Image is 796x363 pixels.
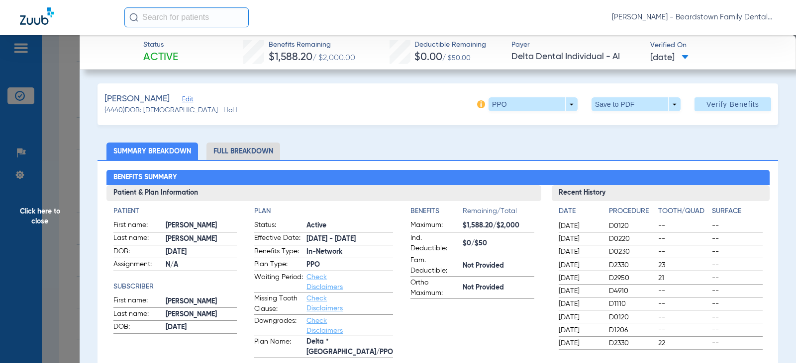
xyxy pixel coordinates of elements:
button: Save to PDF [592,97,681,111]
span: / $50.00 [442,55,471,62]
span: [DATE] [166,247,237,257]
span: [DATE] [559,273,600,283]
span: -- [712,221,762,231]
span: [PERSON_NAME] - Beardstown Family Dental [612,12,776,22]
span: [PERSON_NAME] [166,309,237,320]
span: -- [712,312,762,322]
app-breakdown-title: Procedure [609,206,654,220]
li: Summary Breakdown [106,143,198,160]
span: -- [712,273,762,283]
a: Check Disclaimers [306,274,343,290]
span: [PERSON_NAME] [166,220,237,231]
span: D0220 [609,234,654,244]
span: -- [712,260,762,270]
app-breakdown-title: Date [559,206,600,220]
span: $0/$50 [463,238,534,249]
app-breakdown-title: Benefits [410,206,463,220]
span: [PERSON_NAME] [104,93,170,105]
span: Missing Tooth Clause: [254,293,303,314]
span: D4910 [609,286,654,296]
span: -- [658,325,708,335]
h4: Subscriber [113,282,237,292]
span: [DATE] [559,221,600,231]
app-breakdown-title: Tooth/Quad [658,206,708,220]
span: -- [658,221,708,231]
span: D1206 [609,325,654,335]
span: [DATE] [559,325,600,335]
span: D2330 [609,338,654,348]
span: -- [712,299,762,309]
h4: Benefits [410,206,463,217]
span: Verified On [650,40,780,51]
h3: Patient & Plan Information [106,185,542,201]
span: / $2,000.00 [312,54,355,62]
span: [PERSON_NAME] [166,296,237,307]
span: -- [712,286,762,296]
span: First name: [113,295,162,307]
app-breakdown-title: Surface [712,206,762,220]
span: -- [658,286,708,296]
h3: Recent History [552,185,769,201]
span: Plan Name: [254,337,303,358]
a: Check Disclaimers [306,295,343,312]
span: N/A [166,260,237,270]
span: Payer [511,40,641,50]
span: Assignment: [113,259,162,271]
h4: Tooth/Quad [658,206,708,217]
span: Maximum: [410,220,459,232]
span: (4440) DOB: [DEMOGRAPHIC_DATA] - HoH [104,105,237,116]
span: Edit [182,96,191,105]
span: Delta *[GEOGRAPHIC_DATA]/PPO [306,337,393,358]
span: $1,588.20 [269,52,312,63]
span: -- [712,338,762,348]
span: Ind. Deductible: [410,233,459,254]
span: -- [658,299,708,309]
span: Not Provided [463,283,534,293]
span: -- [712,325,762,335]
h4: Procedure [609,206,654,217]
img: Zuub Logo [20,7,54,25]
input: Search for patients [124,7,249,27]
span: [DATE] [559,234,600,244]
img: info-icon [477,100,485,108]
span: Verify Benefits [706,100,759,108]
span: DOB: [113,246,162,258]
span: -- [712,234,762,244]
li: Full Breakdown [206,143,280,160]
span: Fam. Deductible: [410,255,459,276]
span: [PERSON_NAME] [166,234,237,244]
button: Verify Benefits [695,97,771,111]
span: DOB: [113,322,162,334]
span: -- [712,247,762,257]
span: [DATE] [166,322,237,333]
span: Status [143,40,178,50]
span: In-Network [306,247,393,257]
span: [DATE] - [DATE] [306,234,393,244]
img: Search Icon [129,13,138,22]
span: $0.00 [414,52,442,63]
h2: Benefits Summary [106,170,770,186]
span: Active [306,220,393,231]
span: Downgrades: [254,316,303,336]
span: -- [658,247,708,257]
span: Delta Dental Individual - AI [511,51,641,63]
h4: Date [559,206,600,217]
span: Benefits Remaining [269,40,355,50]
span: 21 [658,273,708,283]
h4: Plan [254,206,393,217]
span: [DATE] [650,52,689,64]
span: [DATE] [559,260,600,270]
h4: Patient [113,206,237,217]
span: $1,588.20/$2,000 [463,220,534,231]
span: [DATE] [559,286,600,296]
span: 23 [658,260,708,270]
span: D2330 [609,260,654,270]
span: D0120 [609,221,654,231]
span: 22 [658,338,708,348]
span: [DATE] [559,338,600,348]
span: Plan Type: [254,259,303,271]
span: Ortho Maximum: [410,278,459,298]
span: D2950 [609,273,654,283]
